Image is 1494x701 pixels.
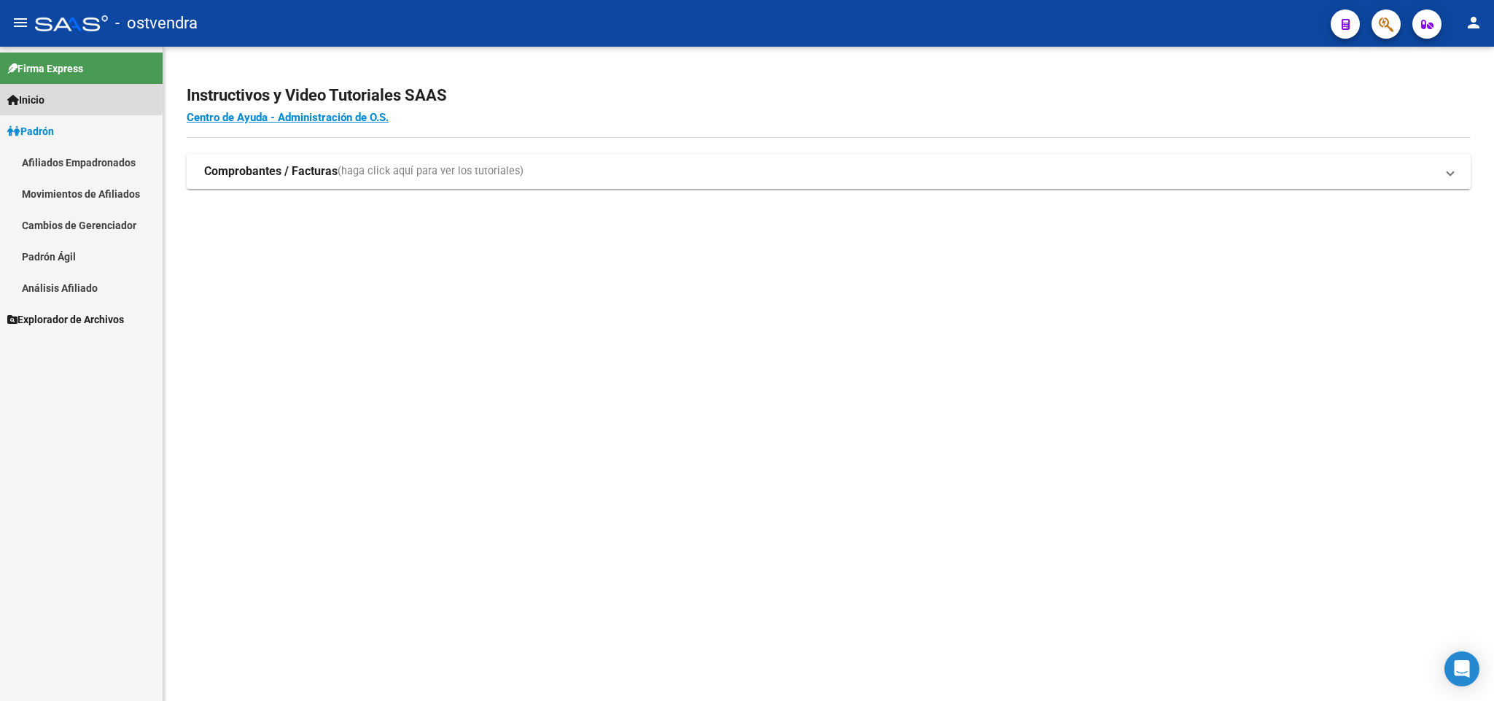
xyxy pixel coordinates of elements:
[187,111,389,124] a: Centro de Ayuda - Administración de O.S.
[7,311,124,328] span: Explorador de Archivos
[7,123,54,139] span: Padrón
[1465,14,1482,31] mat-icon: person
[115,7,198,39] span: - ostvendra
[7,61,83,77] span: Firma Express
[12,14,29,31] mat-icon: menu
[338,163,524,179] span: (haga click aquí para ver los tutoriales)
[7,92,44,108] span: Inicio
[1444,651,1479,686] div: Open Intercom Messenger
[187,154,1471,189] mat-expansion-panel-header: Comprobantes / Facturas(haga click aquí para ver los tutoriales)
[204,163,338,179] strong: Comprobantes / Facturas
[187,82,1471,109] h2: Instructivos y Video Tutoriales SAAS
